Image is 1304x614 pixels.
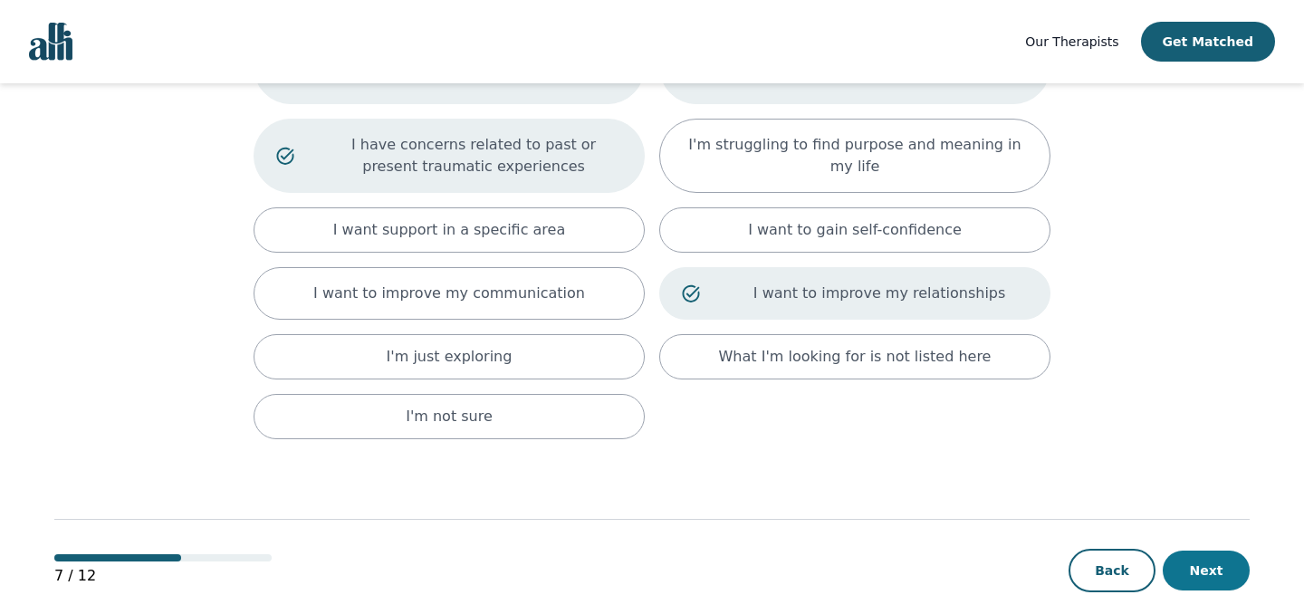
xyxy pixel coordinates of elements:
p: I want to improve my relationships [731,283,1028,304]
button: Next [1163,551,1250,590]
a: Our Therapists [1025,31,1118,53]
img: alli logo [29,23,72,61]
p: I want to improve my communication [313,283,585,304]
button: Back [1069,549,1155,592]
button: Get Matched [1141,22,1275,62]
p: I'm just exploring [387,346,513,368]
p: I have concerns related to past or present traumatic experiences [325,134,622,177]
p: I'm struggling to find purpose and meaning in my life [682,134,1028,177]
span: Our Therapists [1025,34,1118,49]
p: I'm not sure [406,406,493,427]
p: 7 / 12 [54,565,272,587]
p: What I'm looking for is not listed here [719,346,992,368]
p: I want support in a specific area [333,219,566,241]
p: I want to gain self-confidence [748,219,962,241]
